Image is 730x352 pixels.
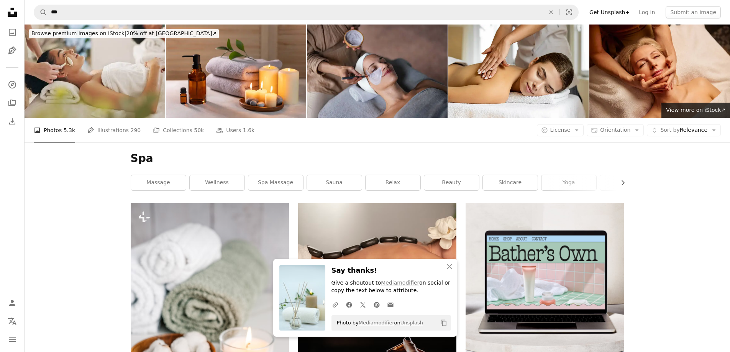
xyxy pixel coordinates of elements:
button: Submit an image [666,6,721,18]
img: Young woman enjoying a massage at a spa [448,25,589,118]
span: Orientation [600,127,630,133]
span: 50k [194,126,204,134]
img: Beautiful Woman Enjoying Receiving a Facial Treatment at the Spa [307,25,448,118]
span: Sort by [660,127,679,133]
a: massage [131,175,186,190]
h1: Spa [131,152,624,165]
a: spa massage [248,175,303,190]
h3: Say thanks! [331,265,451,276]
a: Collections 50k [153,118,204,142]
span: Relevance [660,126,707,134]
button: Clear [543,5,559,20]
a: View more on iStock↗ [661,103,730,118]
a: Browse premium images on iStock|20% off at [GEOGRAPHIC_DATA]↗ [25,25,223,43]
a: Photos [5,25,20,40]
span: License [550,127,571,133]
a: Get Unsplash+ [585,6,634,18]
a: Explore [5,77,20,92]
a: Share on Facebook [342,297,356,312]
a: relax [366,175,420,190]
p: Give a shoutout to on social or copy the text below to attribute. [331,279,451,295]
img: Spa, woman and eyes closed with roller for massage with luxury, self care and stress relief. Skin... [25,25,165,118]
span: 20% off at [GEOGRAPHIC_DATA] ↗ [31,30,217,36]
a: sauna [307,175,362,190]
span: 1.6k [243,126,254,134]
a: Log in [634,6,659,18]
a: Illustrations 290 [87,118,141,142]
button: Visual search [560,5,578,20]
a: Share on Pinterest [370,297,384,312]
span: Photo by on [333,317,423,329]
a: Share over email [384,297,397,312]
button: Copy to clipboard [437,316,450,329]
img: Serene Spa Experience with Relaxing Facial Massage [589,25,730,118]
img: white and brown ceramic figurine [298,203,456,308]
button: Search Unsplash [34,5,47,20]
button: Orientation [587,124,644,136]
a: Users 1.6k [216,118,254,142]
a: skincare [483,175,538,190]
a: Log in / Sign up [5,295,20,311]
span: Browse premium images on iStock | [31,30,126,36]
a: salon [600,175,655,190]
a: Mediamodifier [381,280,419,286]
span: View more on iStock ↗ [666,107,725,113]
button: scroll list to the right [616,175,624,190]
button: Language [5,314,20,329]
a: Collections [5,95,20,111]
button: Sort byRelevance [647,124,721,136]
button: License [537,124,584,136]
form: Find visuals sitewide [34,5,579,20]
a: a couple of bowls filled with cotton next to a candle [131,318,289,325]
a: wellness [190,175,244,190]
a: Share on Twitter [356,297,370,312]
a: Mediamodifier [359,320,394,326]
button: Menu [5,332,20,347]
img: Beauty spa treatment items on white wooden table. Candles, stones, essential oils and towels. Cos... [166,25,307,118]
a: Illustrations [5,43,20,58]
a: white and brown ceramic figurine [298,252,456,259]
span: 290 [131,126,141,134]
a: yoga [541,175,596,190]
a: Download History [5,114,20,129]
a: beauty [424,175,479,190]
a: Unsplash [400,320,423,326]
